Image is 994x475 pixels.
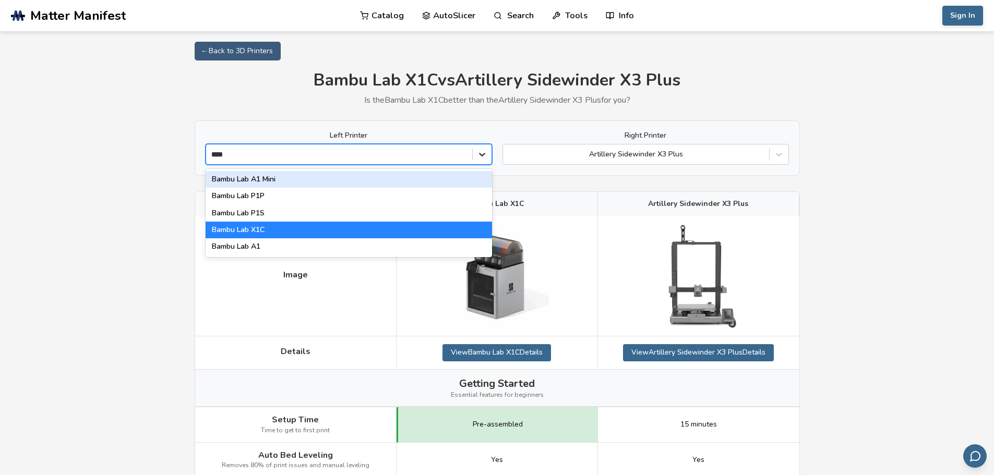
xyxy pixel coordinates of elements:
button: Send feedback via email [963,444,987,468]
img: Bambu Lab X1C [445,224,549,328]
span: Auto Bed Leveling [258,450,333,460]
label: Left Printer [206,131,492,140]
div: Bambu Lab A1 Mini [206,171,492,188]
a: ← Back to 3D Printers [195,42,281,60]
div: Bambu Lab A1 [206,238,492,255]
h1: Bambu Lab X1C vs Artillery Sidewinder X3 Plus [195,71,800,90]
span: Getting Started [459,377,535,389]
span: 15 minutes [680,420,717,429]
div: Bambu Lab P1S [206,205,492,222]
a: ViewBambu Lab X1CDetails [442,344,551,361]
span: Yes [491,456,503,464]
span: Yes [692,456,704,464]
div: Bambu Lab X1C [206,222,492,238]
span: Pre-assembled [473,420,523,429]
label: Right Printer [502,131,789,140]
span: Matter Manifest [30,8,126,23]
div: Bambu Lab P1P [206,188,492,204]
span: Removes 80% of print issues and manual leveling [222,462,369,469]
span: Details [281,347,310,356]
span: Image [283,270,308,279]
button: Sign In [942,6,983,26]
span: Bambu Lab X1C [469,200,524,208]
input: Artillery Sidewinder X3 Plus [508,150,510,159]
span: Setup Time [272,415,319,424]
img: Artillery Sidewinder X3 Plus [646,224,751,328]
p: Is the Bambu Lab X1C better than the Artillery Sidewinder X3 Plus for you? [195,95,800,105]
a: ViewArtillery Sidewinder X3 PlusDetails [623,344,774,361]
span: Essential features for beginners [451,392,544,399]
input: Bambu Lab A1 MiniBambu Lab P1PBambu Lab P1SBambu Lab X1CBambu Lab A1 [211,150,232,159]
span: Time to get to first print [261,427,330,434]
span: Artillery Sidewinder X3 Plus [648,200,748,208]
